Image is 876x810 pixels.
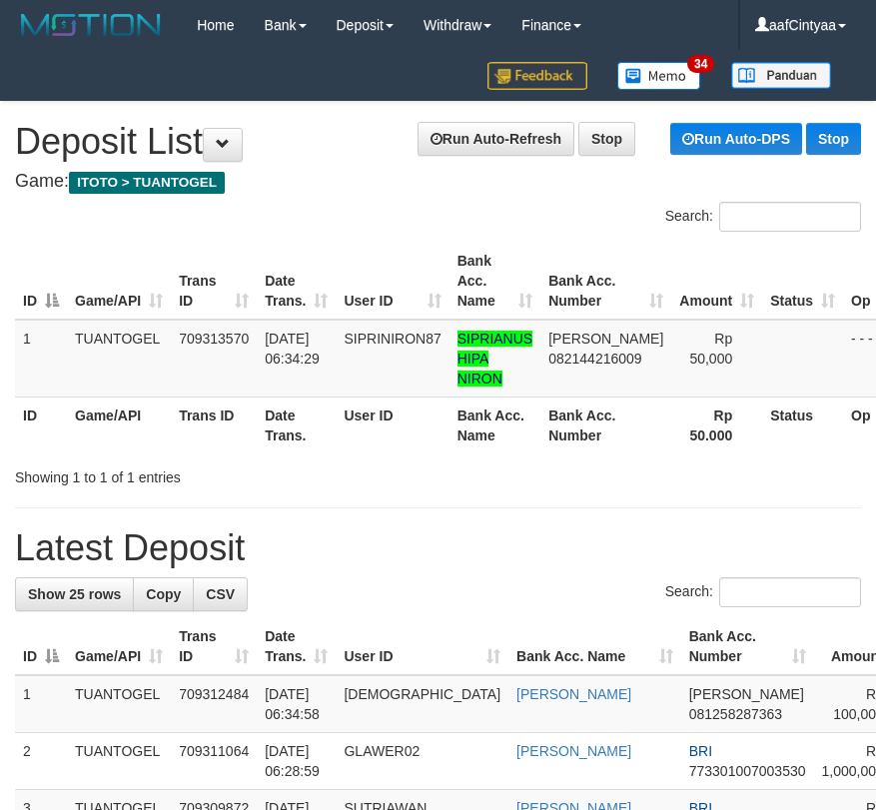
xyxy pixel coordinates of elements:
[689,706,782,722] span: Copy 081258287363 to clipboard
[719,577,861,607] input: Search:
[457,331,532,387] a: SIPRIANUS HIPA NIRON
[15,172,861,192] h4: Game:
[665,577,861,607] label: Search:
[336,397,448,453] th: User ID
[671,243,762,320] th: Amount: activate to sort column ascending
[257,618,336,675] th: Date Trans.: activate to sort column ascending
[806,123,861,155] a: Stop
[689,743,712,759] span: BRI
[336,243,448,320] th: User ID: activate to sort column ascending
[548,351,641,367] span: Copy 082144216009 to clipboard
[67,675,171,733] td: TUANTOGEL
[689,686,804,702] span: [PERSON_NAME]
[540,243,671,320] th: Bank Acc. Number: activate to sort column ascending
[67,320,171,398] td: TUANTOGEL
[762,397,843,453] th: Status
[719,202,861,232] input: Search:
[28,586,121,602] span: Show 25 rows
[15,618,67,675] th: ID: activate to sort column descending
[670,123,802,155] a: Run Auto-DPS
[449,243,540,320] th: Bank Acc. Name: activate to sort column ascending
[689,331,732,367] span: Rp 50,000
[687,55,714,73] span: 34
[15,733,67,790] td: 2
[171,733,257,790] td: 709311064
[257,675,336,733] td: [DATE] 06:34:58
[15,320,67,398] td: 1
[15,459,350,487] div: Showing 1 to 1 of 1 entries
[257,733,336,790] td: [DATE] 06:28:59
[67,243,171,320] th: Game/API: activate to sort column ascending
[617,62,701,90] img: Button%20Memo.svg
[206,586,235,602] span: CSV
[15,577,134,611] a: Show 25 rows
[171,397,257,453] th: Trans ID
[15,675,67,733] td: 1
[257,397,336,453] th: Date Trans.
[516,686,631,702] a: [PERSON_NAME]
[171,243,257,320] th: Trans ID: activate to sort column ascending
[15,243,67,320] th: ID: activate to sort column descending
[193,577,248,611] a: CSV
[665,202,861,232] label: Search:
[67,618,171,675] th: Game/API: activate to sort column ascending
[171,618,257,675] th: Trans ID: activate to sort column ascending
[516,743,631,759] a: [PERSON_NAME]
[336,733,508,790] td: GLAWER02
[265,331,320,367] span: [DATE] 06:34:29
[344,331,440,347] span: SIPRINIRON87
[487,62,587,90] img: Feedback.jpg
[336,675,508,733] td: [DEMOGRAPHIC_DATA]
[449,397,540,453] th: Bank Acc. Name
[336,618,508,675] th: User ID: activate to sort column ascending
[540,397,671,453] th: Bank Acc. Number
[171,675,257,733] td: 709312484
[418,122,574,156] a: Run Auto-Refresh
[15,528,861,568] h1: Latest Deposit
[146,586,181,602] span: Copy
[762,243,843,320] th: Status: activate to sort column ascending
[508,618,681,675] th: Bank Acc. Name: activate to sort column ascending
[133,577,194,611] a: Copy
[681,618,814,675] th: Bank Acc. Number: activate to sort column ascending
[689,763,806,779] span: Copy 773301007003530 to clipboard
[15,10,167,40] img: MOTION_logo.png
[67,733,171,790] td: TUANTOGEL
[179,331,249,347] span: 709313570
[67,397,171,453] th: Game/API
[602,50,716,101] a: 34
[731,62,831,89] img: panduan.png
[257,243,336,320] th: Date Trans.: activate to sort column ascending
[671,397,762,453] th: Rp 50.000
[548,331,663,347] span: [PERSON_NAME]
[15,397,67,453] th: ID
[69,172,225,194] span: ITOTO > TUANTOGEL
[15,122,861,162] h1: Deposit List
[578,122,635,156] a: Stop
